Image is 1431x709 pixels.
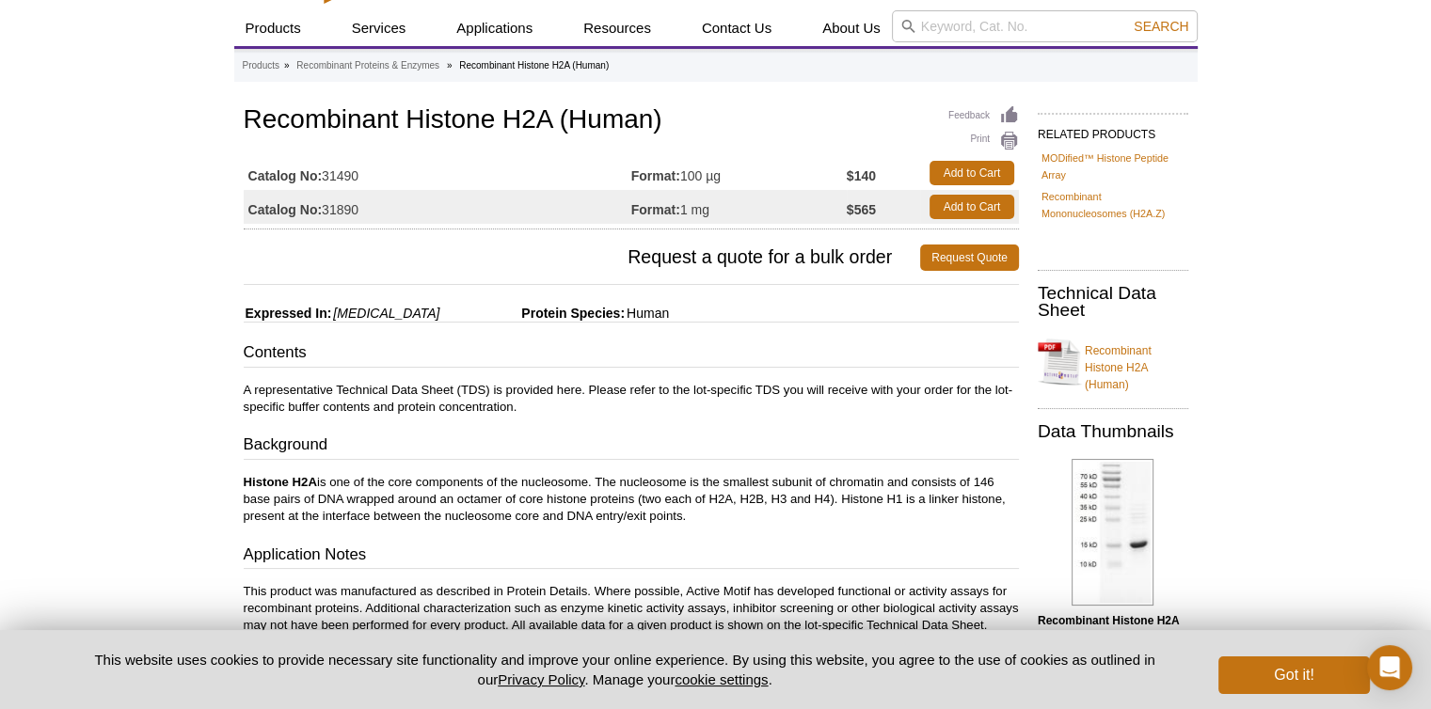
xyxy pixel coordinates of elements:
span: Expressed In: [244,306,332,321]
li: Recombinant Histone H2A (Human) [459,60,609,71]
h3: Contents [244,341,1019,368]
span: Request a quote for a bulk order [244,244,921,271]
li: » [284,60,290,71]
p: A representative Technical Data Sheet (TDS) is provided here. Please refer to the lot-specific TD... [244,382,1019,416]
p: This product was manufactured as described in Protein Details. Where possible, Active Motif has d... [244,583,1019,634]
a: Contact Us [691,10,783,46]
h1: Recombinant Histone H2A (Human) [244,105,1019,137]
a: Applications [445,10,544,46]
a: Add to Cart [930,161,1014,185]
strong: Histone H2A [244,475,317,489]
b: Recombinant Histone H2A protein gel. [1038,614,1179,644]
p: is one of the core components of the nucleosome. The nucleosome is the smallest subunit of chroma... [244,474,1019,525]
h3: Application Notes [244,544,1019,570]
a: Products [234,10,312,46]
li: » [447,60,453,71]
a: Products [243,57,279,74]
h2: RELATED PRODUCTS [1038,113,1188,147]
h2: Data Thumbnails [1038,423,1188,440]
strong: Catalog No: [248,167,323,184]
p: (Click image to enlarge and see details). [1038,612,1188,680]
a: Recombinant Mononucleosomes (H2A.Z) [1041,188,1185,222]
strong: $140 [847,167,876,184]
a: Add to Cart [930,195,1014,219]
a: Print [948,131,1019,151]
a: Resources [572,10,662,46]
input: Keyword, Cat. No. [892,10,1198,42]
i: [MEDICAL_DATA] [333,306,439,321]
td: 1 mg [631,190,847,224]
span: Protein Species: [443,306,625,321]
a: Services [341,10,418,46]
a: Privacy Policy [498,671,584,687]
strong: Format: [631,167,680,184]
h3: Background [244,433,1019,460]
span: Search [1134,19,1188,34]
h2: Technical Data Sheet [1038,285,1188,319]
div: Open Intercom Messenger [1367,645,1412,690]
button: cookie settings [675,671,768,687]
td: 31890 [244,190,631,224]
a: About Us [811,10,892,46]
a: Recombinant Proteins & Enzymes [296,57,439,74]
img: Recombinant Histone H2A protein gel. [1072,459,1153,606]
p: This website uses cookies to provide necessary site functionality and improve your online experie... [62,650,1188,689]
a: Request Quote [920,244,1019,271]
strong: $565 [847,201,876,218]
td: 31490 [244,156,631,190]
button: Search [1128,18,1194,35]
strong: Format: [631,201,680,218]
a: Feedback [948,105,1019,126]
a: MODified™ Histone Peptide Array [1041,150,1185,183]
strong: Catalog No: [248,201,323,218]
a: Recombinant Histone H2A (Human) [1038,331,1188,393]
button: Got it! [1218,656,1369,694]
td: 100 µg [631,156,847,190]
span: Human [625,306,669,321]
